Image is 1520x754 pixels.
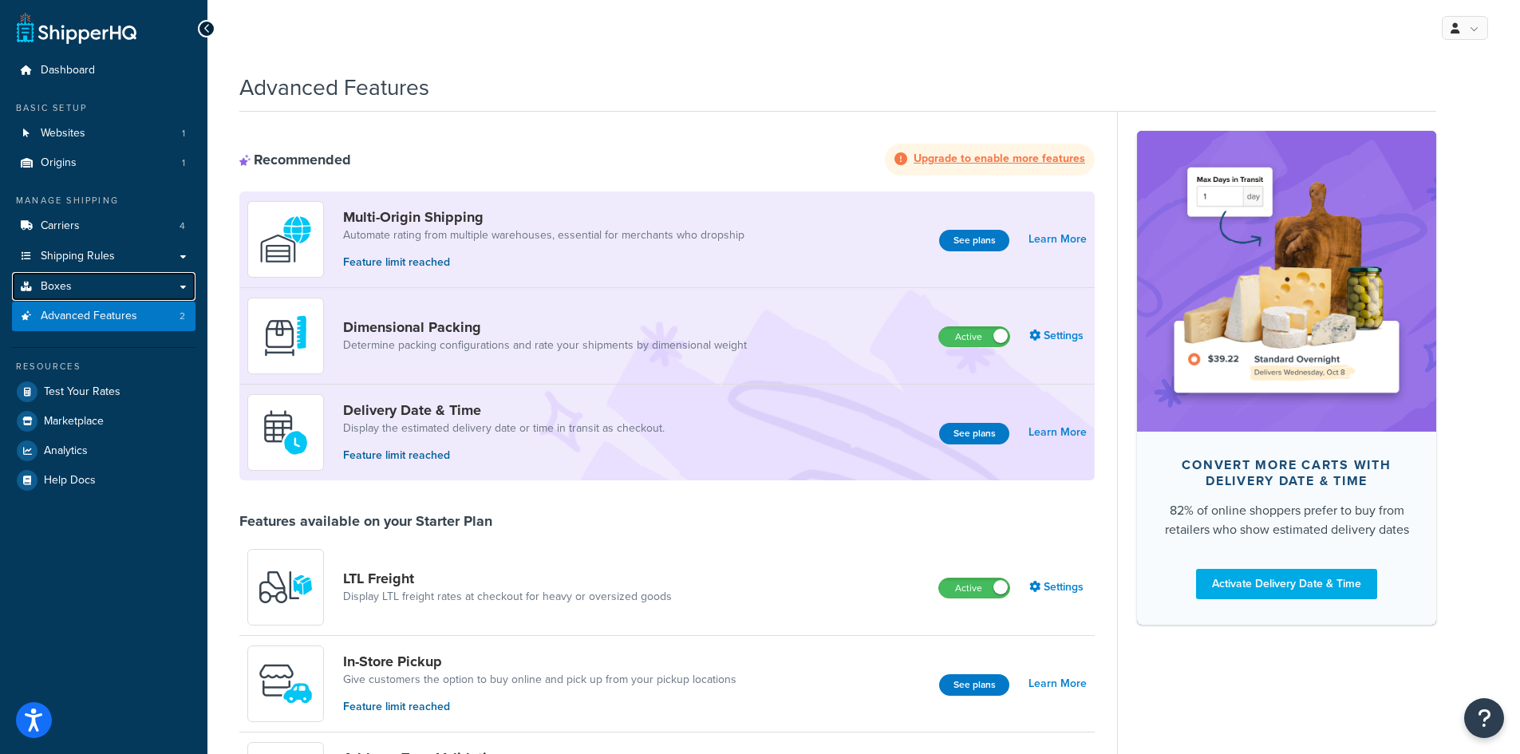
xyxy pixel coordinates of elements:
span: 4 [180,219,185,233]
a: Settings [1029,576,1087,598]
a: Carriers4 [12,211,195,241]
div: Recommended [239,151,351,168]
a: Advanced Features2 [12,302,195,331]
li: Origins [12,148,195,178]
div: Resources [12,360,195,373]
li: Websites [12,119,195,148]
button: See plans [939,674,1009,696]
a: Display LTL freight rates at checkout for heavy or oversized goods [343,589,672,605]
a: Learn More [1028,673,1087,695]
p: Feature limit reached [343,254,744,271]
span: Dashboard [41,64,95,77]
span: Marketplace [44,415,104,428]
label: Active [939,327,1009,346]
a: Learn More [1028,421,1087,444]
span: Analytics [44,444,88,458]
a: Dashboard [12,56,195,85]
strong: Upgrade to enable more features [914,150,1085,167]
a: Test Your Rates [12,377,195,406]
h1: Advanced Features [239,72,429,103]
img: feature-image-ddt-36eae7f7280da8017bfb280eaccd9c446f90b1fe08728e4019434db127062ab4.png [1161,155,1412,407]
button: See plans [939,230,1009,251]
a: Display the estimated delivery date or time in transit as checkout. [343,420,665,436]
a: Activate Delivery Date & Time [1196,569,1377,599]
img: DTVBYsAAAAAASUVORK5CYII= [258,308,314,364]
span: Carriers [41,219,80,233]
a: Help Docs [12,466,195,495]
span: Boxes [41,280,72,294]
a: Learn More [1028,228,1087,251]
a: Origins1 [12,148,195,178]
a: LTL Freight [343,570,672,587]
li: Advanced Features [12,302,195,331]
span: Help Docs [44,474,96,488]
span: Advanced Features [41,310,137,323]
a: Dimensional Packing [343,318,747,336]
div: Convert more carts with delivery date & time [1163,457,1411,489]
span: Websites [41,127,85,140]
div: Manage Shipping [12,194,195,207]
a: Marketplace [12,407,195,436]
p: Feature limit reached [343,698,736,716]
span: Test Your Rates [44,385,120,399]
div: Basic Setup [12,101,195,115]
a: In-Store Pickup [343,653,736,670]
div: Features available on your Starter Plan [239,512,492,530]
span: Origins [41,156,77,170]
span: Shipping Rules [41,250,115,263]
a: Settings [1029,325,1087,347]
label: Active [939,578,1009,598]
a: Give customers the option to buy online and pick up from your pickup locations [343,672,736,688]
li: Carriers [12,211,195,241]
a: Multi-Origin Shipping [343,208,744,226]
button: See plans [939,423,1009,444]
img: gfkeb5ejjkALwAAAABJRU5ErkJggg== [258,405,314,460]
a: Websites1 [12,119,195,148]
p: Feature limit reached [343,447,665,464]
a: Boxes [12,272,195,302]
img: y79ZsPf0fXUFUhFXDzUgf+ktZg5F2+ohG75+v3d2s1D9TjoU8PiyCIluIjV41seZevKCRuEjTPPOKHJsQcmKCXGdfprl3L4q7... [258,559,314,615]
img: wfgcfpwTIucLEAAAAASUVORK5CYII= [258,656,314,712]
a: Analytics [12,436,195,465]
a: Delivery Date & Time [343,401,665,419]
button: Open Resource Center [1464,698,1504,738]
a: Shipping Rules [12,242,195,271]
a: Automate rating from multiple warehouses, essential for merchants who dropship [343,227,744,243]
span: 2 [180,310,185,323]
img: WatD5o0RtDAAAAAElFTkSuQmCC [258,211,314,267]
span: 1 [182,156,185,170]
span: 1 [182,127,185,140]
div: 82% of online shoppers prefer to buy from retailers who show estimated delivery dates [1163,501,1411,539]
a: Determine packing configurations and rate your shipments by dimensional weight [343,338,747,353]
